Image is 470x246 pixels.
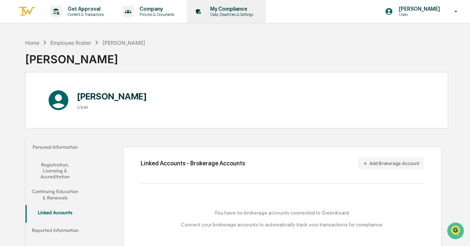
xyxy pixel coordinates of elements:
[50,40,91,46] div: Employee Roster
[393,12,444,17] p: Users
[204,12,257,17] p: Data, Deadlines & Settings
[204,6,257,12] p: My Compliance
[4,90,51,103] a: 🖐️Preclearance
[26,184,84,205] button: Continuing Education & Renewals
[62,6,108,12] p: Get Approval
[7,15,135,27] p: How can we help?
[26,157,84,184] button: Registration, Licensing & Accreditation
[18,6,36,18] img: logo
[103,40,145,46] div: [PERSON_NAME]
[74,125,90,131] span: Pylon
[51,90,95,103] a: 🗄️Attestations
[77,91,147,102] h1: [PERSON_NAME]
[25,47,145,66] div: [PERSON_NAME]
[393,6,444,12] p: [PERSON_NAME]
[52,125,90,131] a: Powered byPylon
[4,104,50,117] a: 🔎Data Lookup
[26,205,84,223] button: Linked Accounts
[26,139,84,157] button: Personal Information
[134,12,178,17] p: Policies & Documents
[77,104,147,110] h3: User
[25,56,121,64] div: Start new chat
[54,94,60,100] div: 🗄️
[134,6,178,12] p: Company
[25,64,94,70] div: We're available if you need us!
[61,93,92,100] span: Attestations
[26,223,84,240] button: Reported Information
[141,160,245,167] div: Linked Accounts - Brokerage Accounts
[126,58,135,67] button: Start new chat
[358,158,424,169] button: Add Brokerage Account
[15,107,47,114] span: Data Lookup
[141,210,424,228] div: You have no brokerage accounts connected to Greenboard. Connect your brokerage accounts to automa...
[7,108,13,114] div: 🔎
[7,94,13,100] div: 🖐️
[7,56,21,70] img: 1746055101610-c473b297-6a78-478c-a979-82029cc54cd1
[62,12,108,17] p: Content & Transactions
[446,222,466,242] iframe: Open customer support
[15,93,48,100] span: Preclearance
[25,40,39,46] div: Home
